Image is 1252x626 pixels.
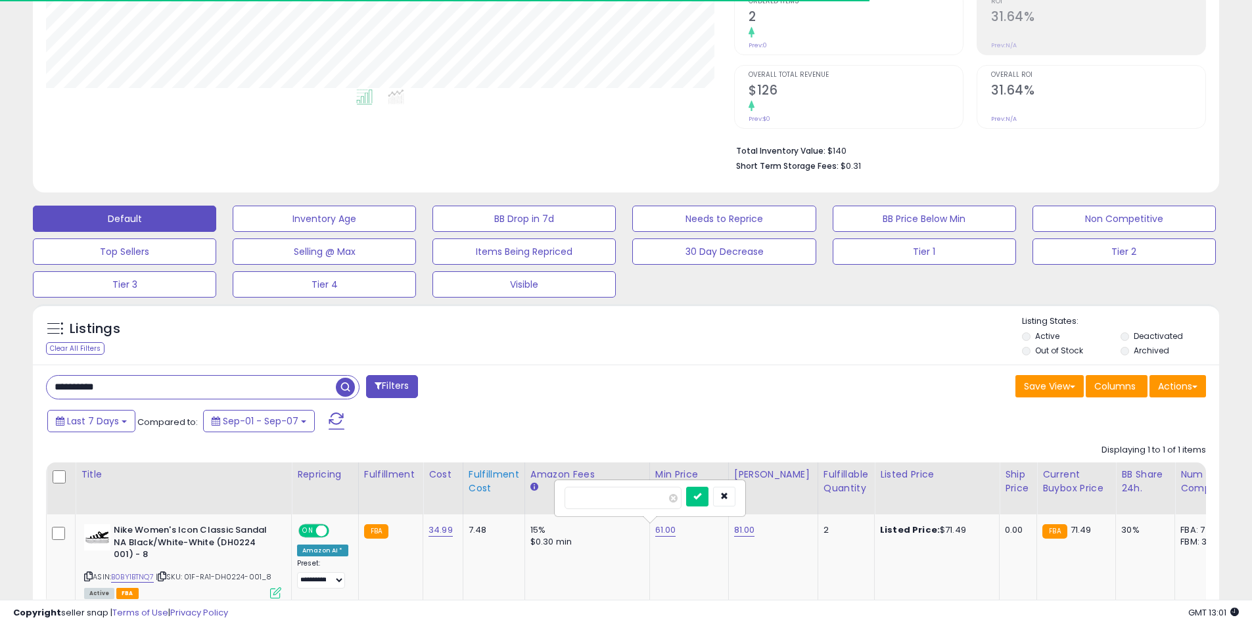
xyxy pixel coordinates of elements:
[432,238,616,265] button: Items Being Repriced
[70,320,120,338] h5: Listings
[33,238,216,265] button: Top Sellers
[749,9,963,27] h2: 2
[991,115,1017,123] small: Prev: N/A
[734,468,812,481] div: [PERSON_NAME]
[880,468,994,481] div: Listed Price
[749,41,767,49] small: Prev: 0
[469,524,515,536] div: 7.48
[469,468,519,495] div: Fulfillment Cost
[991,41,1017,49] small: Prev: N/A
[429,524,453,537] a: 34.99
[530,481,538,493] small: Amazon Fees.
[632,238,816,265] button: 30 Day Decrease
[530,536,639,548] div: $0.30 min
[203,410,315,432] button: Sep-01 - Sep-07
[1022,315,1219,328] p: Listing States:
[833,206,1016,232] button: BB Price Below Min
[841,160,861,172] span: $0.31
[112,606,168,619] a: Terms of Use
[749,72,963,79] span: Overall Total Revenue
[1134,330,1183,342] label: Deactivated
[991,9,1205,27] h2: 31.64%
[297,559,348,589] div: Preset:
[1188,606,1239,619] span: 2025-09-15 13:01 GMT
[1035,345,1083,356] label: Out of Stock
[233,271,416,298] button: Tier 4
[366,375,417,398] button: Filters
[1180,536,1224,548] div: FBM: 3
[67,414,119,428] span: Last 7 Days
[170,606,228,619] a: Privacy Policy
[1134,345,1169,356] label: Archived
[33,206,216,232] button: Default
[1094,380,1136,393] span: Columns
[1071,524,1092,536] span: 71.49
[632,206,816,232] button: Needs to Reprice
[1032,238,1216,265] button: Tier 2
[300,525,316,537] span: ON
[432,271,616,298] button: Visible
[736,142,1196,158] li: $140
[734,524,755,537] a: 81.00
[33,271,216,298] button: Tier 3
[1086,375,1148,397] button: Columns
[1042,524,1067,539] small: FBA
[1149,375,1206,397] button: Actions
[736,145,825,156] b: Total Inventory Value:
[233,206,416,232] button: Inventory Age
[233,238,416,265] button: Selling @ Max
[47,410,135,432] button: Last 7 Days
[84,524,281,597] div: ASIN:
[432,206,616,232] button: BB Drop in 7d
[84,524,110,550] img: 31kCjW2uvcL._SL40_.jpg
[749,115,770,123] small: Prev: $0
[429,468,457,481] div: Cost
[81,468,286,481] div: Title
[655,468,723,481] div: Min Price
[1101,444,1206,457] div: Displaying 1 to 1 of 1 items
[1032,206,1216,232] button: Non Competitive
[655,524,676,537] a: 61.00
[736,160,839,171] b: Short Term Storage Fees:
[364,468,417,481] div: Fulfillment
[13,607,228,619] div: seller snap | |
[13,606,61,619] strong: Copyright
[137,416,198,428] span: Compared to:
[1005,524,1027,536] div: 0.00
[880,524,989,536] div: $71.49
[327,525,348,537] span: OFF
[530,468,644,481] div: Amazon Fees
[823,468,869,495] div: Fulfillable Quantity
[1180,468,1228,495] div: Num of Comp.
[1042,468,1110,495] div: Current Buybox Price
[991,72,1205,79] span: Overall ROI
[1121,468,1169,495] div: BB Share 24h.
[84,588,114,599] span: All listings currently available for purchase on Amazon
[1015,375,1084,397] button: Save View
[111,571,154,583] a: B0BY1BTNQ7
[1035,330,1059,342] label: Active
[880,524,940,536] b: Listed Price:
[833,238,1016,265] button: Tier 1
[116,588,139,599] span: FBA
[223,414,298,428] span: Sep-01 - Sep-07
[114,524,273,564] b: Nike Women's Icon Classic Sandal NA Black/White-White (DH0224 001) - 8
[1180,524,1224,536] div: FBA: 7
[530,524,639,536] div: 15%
[297,468,353,481] div: Repricing
[991,83,1205,101] h2: 31.64%
[46,342,104,355] div: Clear All Filters
[156,571,272,582] span: | SKU: 01F-RA1-DH0224-001_8
[297,545,348,556] div: Amazon AI *
[1121,524,1165,536] div: 30%
[823,524,864,536] div: 2
[749,83,963,101] h2: $126
[364,524,388,539] small: FBA
[1005,468,1031,495] div: Ship Price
